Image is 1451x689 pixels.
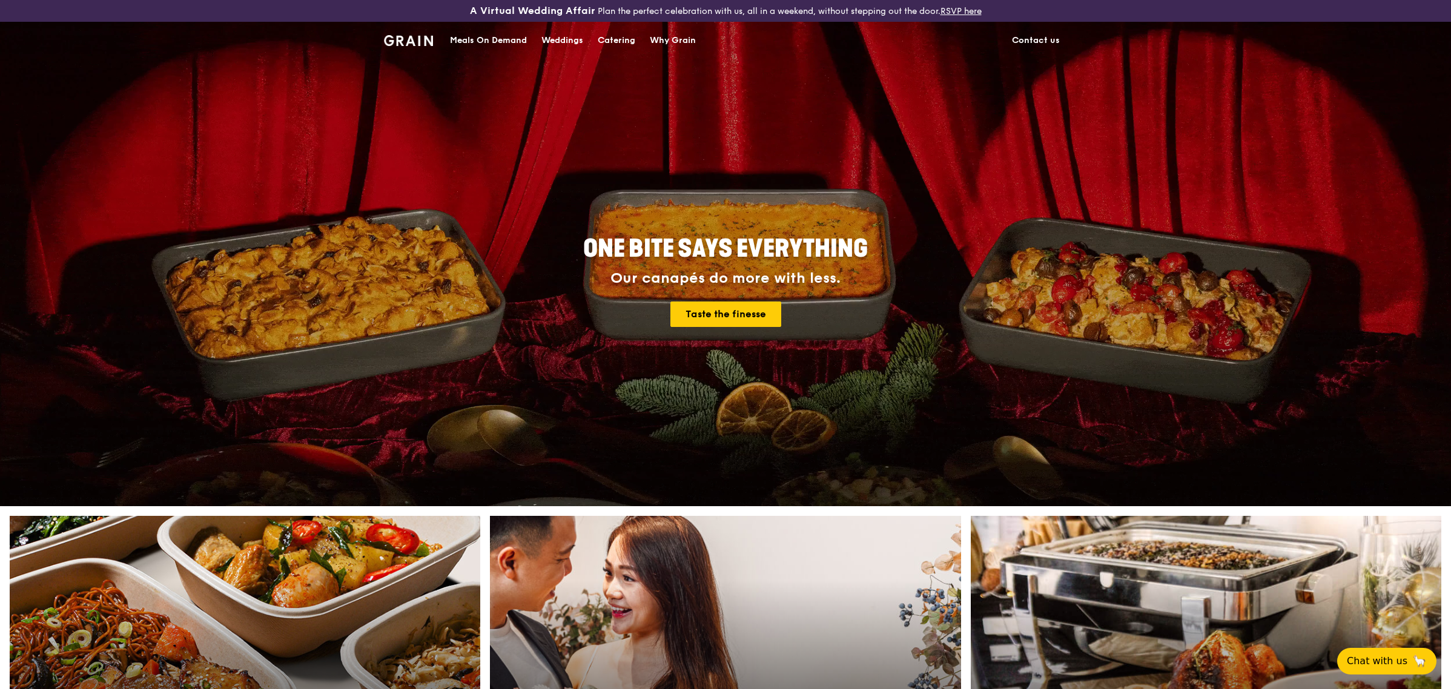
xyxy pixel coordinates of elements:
[940,6,982,16] a: RSVP here
[670,302,781,327] a: Taste the finesse
[590,22,643,59] a: Catering
[1337,648,1436,674] button: Chat with us🦙
[534,22,590,59] a: Weddings
[598,22,635,59] div: Catering
[583,234,868,263] span: ONE BITE SAYS EVERYTHING
[1005,22,1067,59] a: Contact us
[384,35,433,46] img: Grain
[643,22,703,59] a: Why Grain
[507,270,944,287] div: Our canapés do more with less.
[1347,654,1407,668] span: Chat with us
[650,22,696,59] div: Why Grain
[384,21,433,58] a: GrainGrain
[377,5,1074,17] div: Plan the perfect celebration with us, all in a weekend, without stepping out the door.
[470,5,595,17] h3: A Virtual Wedding Affair
[541,22,583,59] div: Weddings
[450,22,527,59] div: Meals On Demand
[1412,654,1427,668] span: 🦙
